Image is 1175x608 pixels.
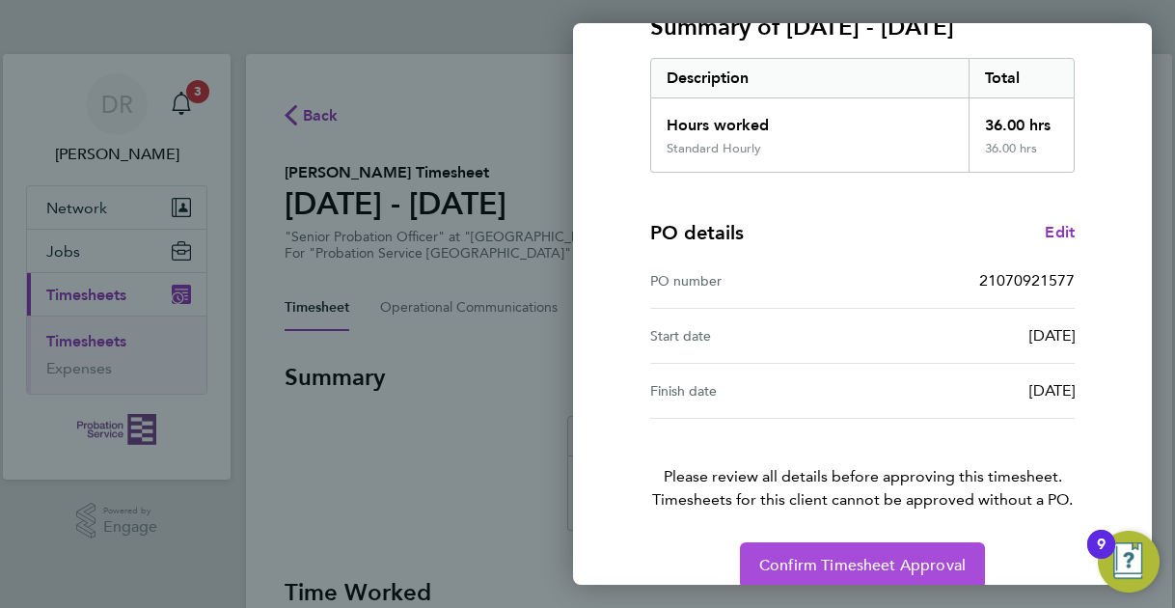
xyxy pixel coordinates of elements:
div: Hours worked [651,98,969,141]
div: Finish date [650,379,862,402]
div: Start date [650,324,862,347]
div: Standard Hourly [667,141,761,156]
div: Description [651,59,969,97]
button: Open Resource Center, 9 new notifications [1098,531,1160,593]
span: Confirm Timesheet Approval [759,556,966,575]
span: 21070921577 [979,271,1075,290]
div: PO number [650,269,862,292]
span: Edit [1045,223,1075,241]
div: 36.00 hrs [969,98,1075,141]
span: Timesheets for this client cannot be approved without a PO. [627,488,1098,511]
div: 36.00 hrs [969,141,1075,172]
div: [DATE] [862,379,1075,402]
div: Summary of 25 - 31 Aug 2025 [650,58,1075,173]
h4: PO details [650,219,744,246]
div: [DATE] [862,324,1075,347]
button: Confirm Timesheet Approval [740,542,985,589]
div: Total [969,59,1075,97]
p: Please review all details before approving this timesheet. [627,419,1098,511]
div: 9 [1097,544,1106,569]
a: Edit [1045,221,1075,244]
h3: Summary of [DATE] - [DATE] [650,12,1075,42]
